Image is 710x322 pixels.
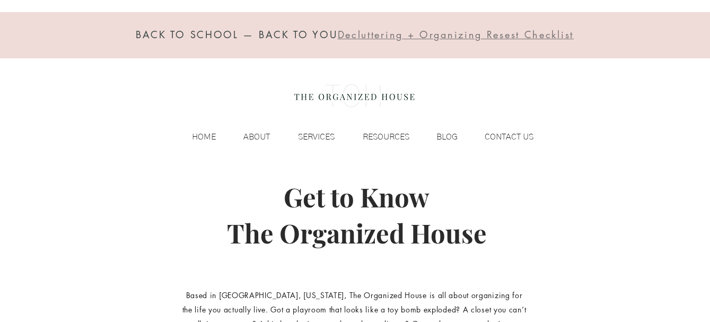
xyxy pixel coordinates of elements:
a: Decluttering + Organizing Resest Checklist [338,31,574,40]
a: SERVICES [275,129,340,145]
a: CONTACT US [463,129,539,145]
a: ABOUT [221,129,275,145]
a: BLOG [415,129,463,145]
p: RESOURCES [357,129,415,145]
nav: Site [170,129,539,145]
span: Decluttering + Organizing Resest Checklist [338,28,574,41]
p: ABOUT [238,129,275,145]
p: CONTACT US [479,129,539,145]
p: HOME [187,129,221,145]
span: BACK TO SCHOOL — BACK TO YOU [136,28,338,41]
a: RESOURCES [340,129,415,145]
h1: Get to Know The Organized House [95,179,618,251]
p: BLOG [431,129,463,145]
a: HOME [170,129,221,145]
p: SERVICES [293,129,340,145]
img: the organized house [290,75,419,117]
